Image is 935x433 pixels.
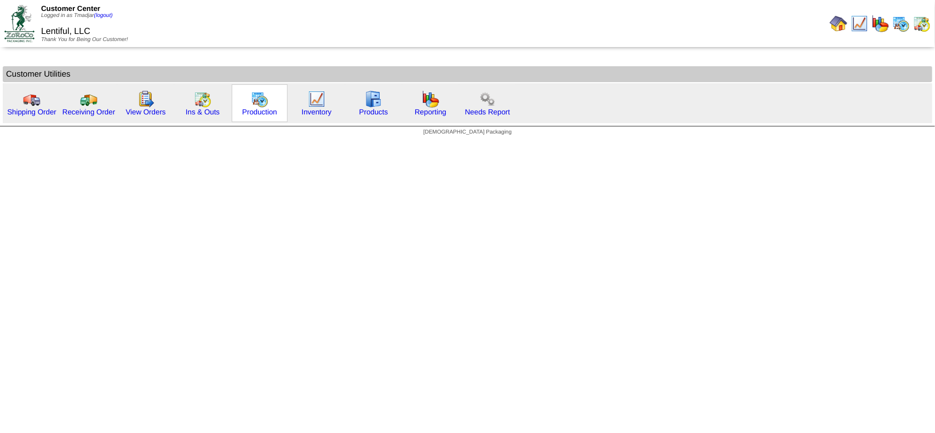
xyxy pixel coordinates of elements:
img: cabinet.gif [365,90,382,108]
img: workflow.png [479,90,496,108]
a: Production [242,108,277,116]
span: Logged in as Tmadjar [41,13,113,19]
td: Customer Utilities [3,66,932,82]
a: Ins & Outs [186,108,220,116]
a: Receiving Order [62,108,115,116]
a: Shipping Order [7,108,56,116]
a: Inventory [302,108,332,116]
span: Lentiful, LLC [41,27,90,36]
img: ZoRoCo_Logo(Green%26Foil)%20jpg.webp [4,5,35,42]
span: Thank You for Being Our Customer! [41,37,128,43]
img: home.gif [830,15,847,32]
img: calendarinout.gif [194,90,211,108]
img: calendarprod.gif [892,15,910,32]
img: graph.gif [422,90,439,108]
a: Reporting [415,108,446,116]
img: truck.gif [23,90,41,108]
a: (logout) [94,13,113,19]
span: [DEMOGRAPHIC_DATA] Packaging [423,129,512,135]
a: Products [359,108,388,116]
img: line_graph.gif [308,90,325,108]
img: calendarprod.gif [251,90,268,108]
img: calendarinout.gif [913,15,931,32]
a: Needs Report [465,108,510,116]
a: View Orders [125,108,165,116]
img: graph.gif [871,15,889,32]
img: workorder.gif [137,90,154,108]
span: Customer Center [41,4,100,13]
img: truck2.gif [80,90,97,108]
img: line_graph.gif [851,15,868,32]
